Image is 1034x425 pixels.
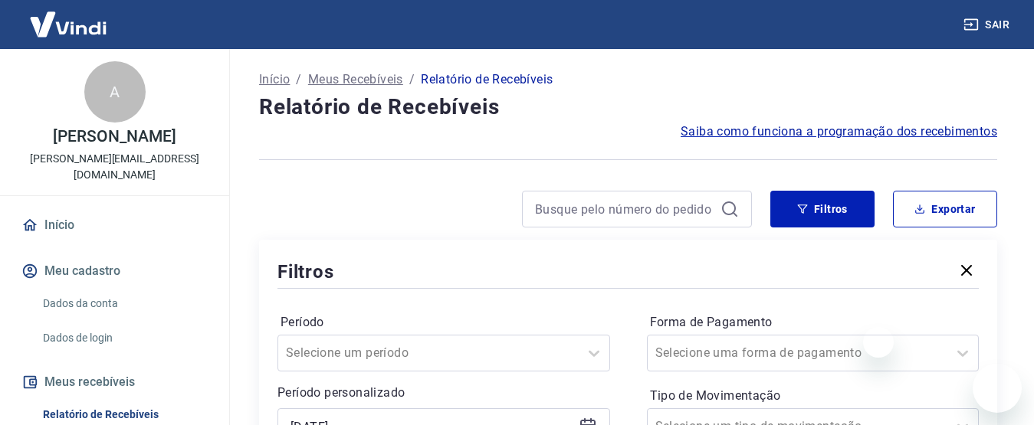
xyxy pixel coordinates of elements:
[863,327,894,358] iframe: Fechar mensagem
[770,191,875,227] button: Filtros
[37,288,211,319] a: Dados da conta
[18,1,118,47] img: Vindi
[259,70,290,89] a: Início
[18,254,211,288] button: Meu cadastro
[84,61,146,123] div: A
[259,92,997,123] h4: Relatório de Recebíveis
[281,313,607,332] label: Período
[650,387,977,405] label: Tipo de Movimentação
[650,313,977,332] label: Forma de Pagamento
[296,70,301,89] p: /
[973,364,1022,413] iframe: Botão para abrir a janela de mensagens
[53,129,176,145] p: [PERSON_NAME]
[18,208,211,242] a: Início
[960,11,1016,39] button: Sair
[421,70,553,89] p: Relatório de Recebíveis
[893,191,997,227] button: Exportar
[277,384,610,402] p: Período personalizado
[37,322,211,354] a: Dados de login
[535,198,714,221] input: Busque pelo número do pedido
[308,70,403,89] a: Meus Recebíveis
[681,123,997,141] a: Saiba como funciona a programação dos recebimentos
[277,260,334,284] h5: Filtros
[18,365,211,399] button: Meus recebíveis
[12,151,217,183] p: [PERSON_NAME][EMAIL_ADDRESS][DOMAIN_NAME]
[409,70,415,89] p: /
